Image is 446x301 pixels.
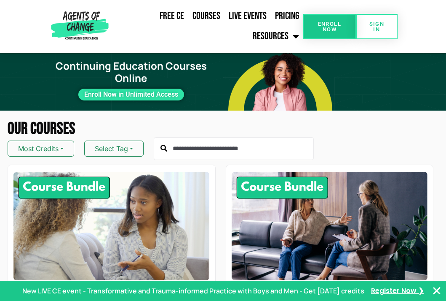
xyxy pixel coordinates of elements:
[271,6,303,26] a: Pricing
[13,172,209,280] img: New Therapist Essentials - 10 Credit CE Bundle
[224,6,271,26] a: Live Events
[22,286,364,296] p: New LIVE CE event - Transformative and Trauma-informed Practice with Boys and Men - Get [DATE] cr...
[84,141,144,157] button: Select Tag
[356,14,398,39] a: SIGN IN
[8,121,438,137] h2: Our Courses
[303,14,355,39] a: Enroll Now
[188,6,224,26] a: Courses
[432,286,442,296] button: Close Banner
[155,6,188,26] a: Free CE
[78,89,184,100] a: Enroll Now in Unlimited Access
[111,6,303,47] nav: Menu
[371,286,424,296] a: Register Now ❯
[44,60,218,84] h1: Continuing Education Courses Online
[369,21,385,32] span: SIGN IN
[8,141,74,157] button: Most Credits
[248,26,303,47] a: Resources
[317,21,342,32] span: Enroll Now
[232,172,427,280] img: Leadership and Supervision Skills - 8 Credit CE Bundle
